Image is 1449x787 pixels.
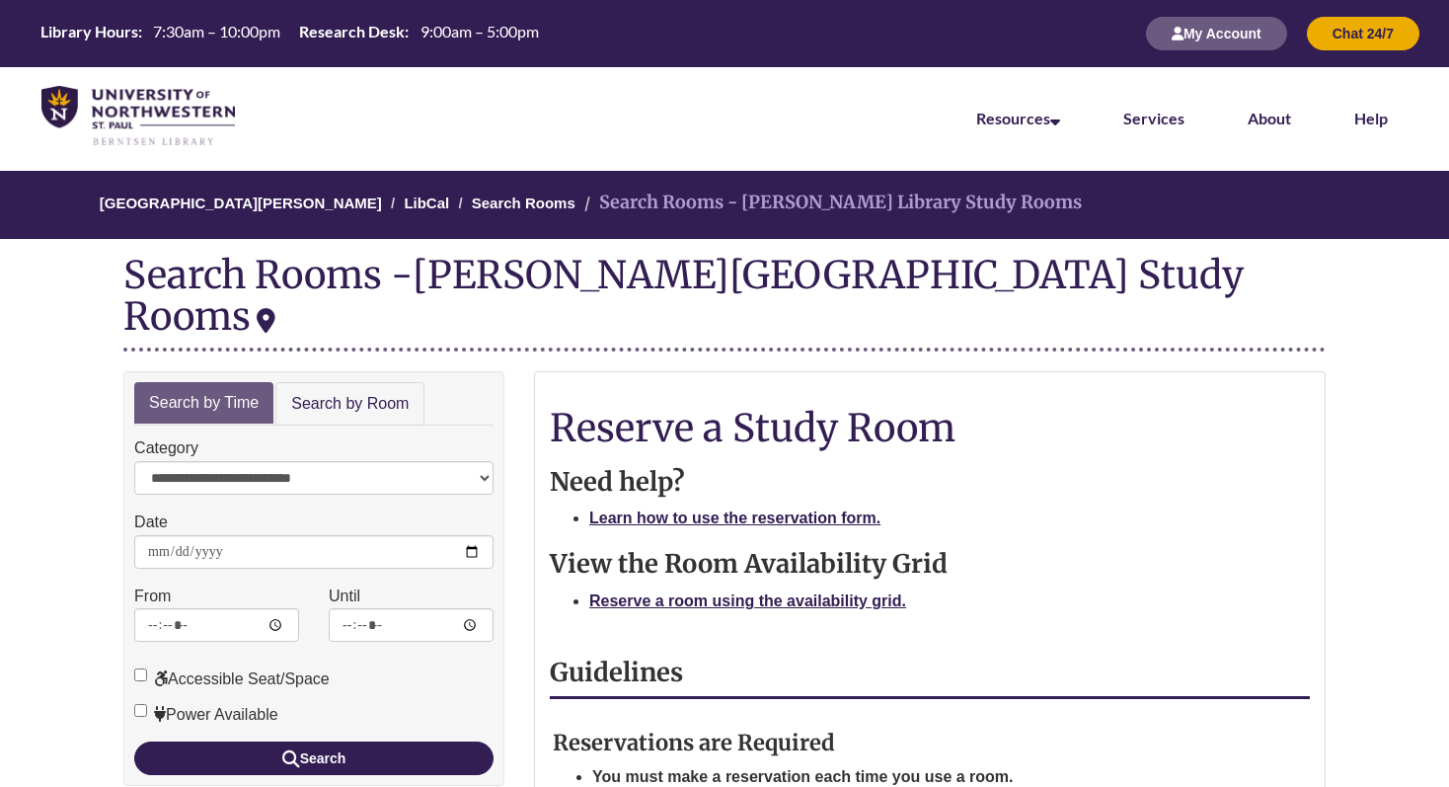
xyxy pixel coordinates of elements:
a: Search by Room [275,382,424,427]
a: Search Rooms [472,195,575,211]
label: Until [329,584,360,609]
label: Power Available [134,702,278,728]
label: From [134,584,171,609]
button: My Account [1146,17,1287,50]
li: Search Rooms - [PERSON_NAME] Library Study Rooms [579,189,1082,217]
strong: Need help? [550,466,685,498]
button: Search [134,742,494,775]
a: [GEOGRAPHIC_DATA][PERSON_NAME] [100,195,382,211]
span: 9:00am – 5:00pm [420,22,539,40]
a: Reserve a room using the availability grid. [589,592,906,609]
div: [PERSON_NAME][GEOGRAPHIC_DATA] Study Rooms [123,251,1244,340]
strong: Guidelines [550,657,683,688]
a: LibCal [404,195,449,211]
a: About [1248,109,1291,127]
a: Help [1354,109,1388,127]
span: 7:30am – 10:00pm [153,22,280,40]
a: Resources [976,109,1060,127]
strong: Reservations are Required [553,729,835,756]
th: Library Hours: [33,21,145,42]
img: UNWSP Library Logo [41,86,235,147]
label: Accessible Seat/Space [134,667,330,692]
a: Hours Today [33,21,546,46]
label: Date [134,510,168,535]
div: Search Rooms - [123,254,1326,351]
button: Chat 24/7 [1307,17,1419,50]
strong: View the Room Availability Grid [550,548,948,580]
nav: Breadcrumb [123,171,1326,239]
a: Services [1123,109,1184,127]
strong: You must make a reservation each time you use a room. [592,768,1014,785]
a: Learn how to use the reservation form. [589,510,880,526]
h1: Reserve a Study Room [550,407,1310,448]
a: Search by Time [134,382,273,425]
a: Chat 24/7 [1307,25,1419,41]
label: Category [134,435,198,461]
table: Hours Today [33,21,546,44]
a: My Account [1146,25,1287,41]
input: Accessible Seat/Space [134,669,147,681]
th: Research Desk: [291,21,412,42]
input: Power Available [134,704,147,717]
